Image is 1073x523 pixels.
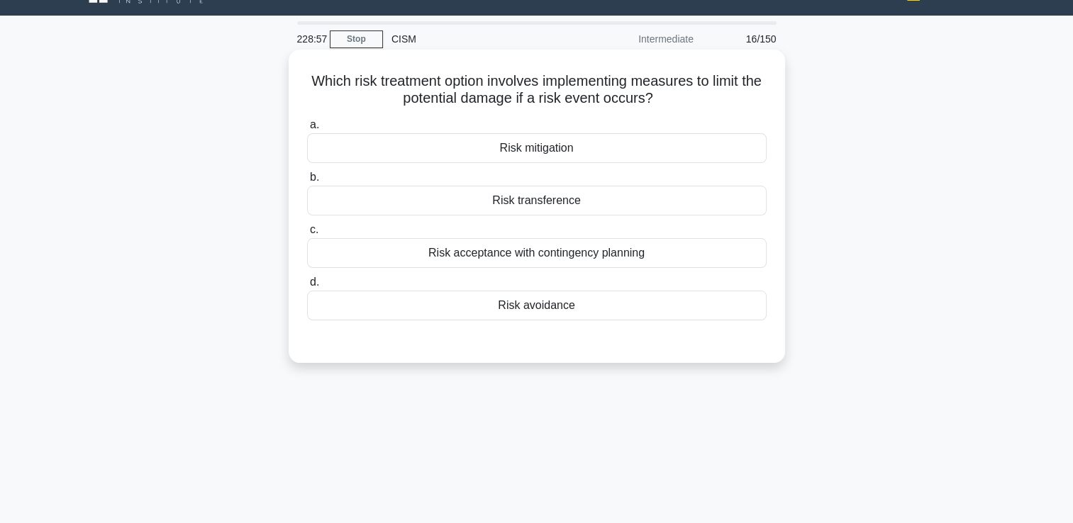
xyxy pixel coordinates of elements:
div: CISM [383,25,578,53]
div: Intermediate [578,25,702,53]
h5: Which risk treatment option involves implementing measures to limit the potential damage if a ris... [306,72,768,108]
div: Risk transference [307,186,767,215]
div: Risk mitigation [307,133,767,163]
span: a. [310,118,319,130]
a: Stop [330,30,383,48]
span: c. [310,223,318,235]
div: Risk acceptance with contingency planning [307,238,767,268]
span: d. [310,276,319,288]
span: b. [310,171,319,183]
div: 228:57 [289,25,330,53]
div: 16/150 [702,25,785,53]
div: Risk avoidance [307,291,767,320]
